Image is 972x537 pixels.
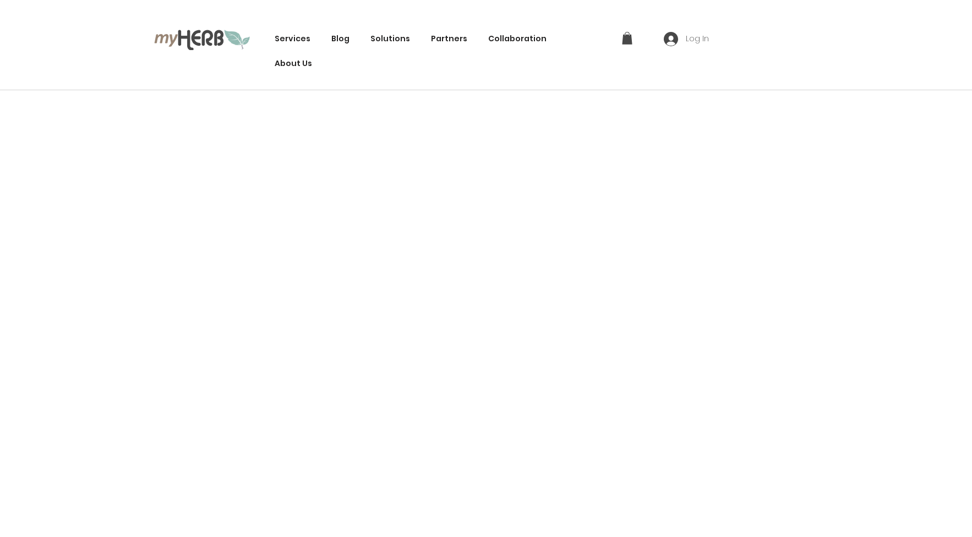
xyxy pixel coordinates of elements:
span: Collaboration [488,33,547,45]
span: Services [275,33,310,45]
div: Solutions [365,29,416,49]
span: Blog [331,33,350,45]
button: Log In [656,29,717,50]
span: Log In [682,34,713,45]
a: Blog [326,29,355,49]
a: Partners [425,29,473,49]
span: Solutions [370,33,410,45]
img: myHerb Logo [154,28,250,50]
a: Collaboration [483,29,552,49]
a: About Us [269,53,318,74]
nav: Site [269,29,609,74]
span: Partners [431,33,467,45]
a: Services [269,29,316,49]
span: About Us [275,58,312,69]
